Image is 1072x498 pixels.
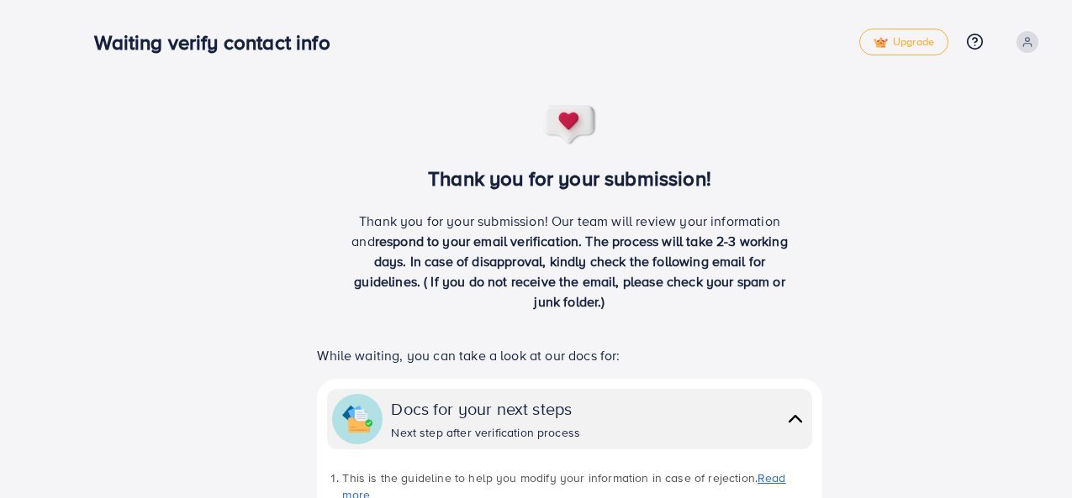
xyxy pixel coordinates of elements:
[346,211,795,312] p: Thank you for your submission! Our team will review your information and
[289,166,850,191] h3: Thank you for your submission!
[784,406,807,431] img: collapse
[542,104,598,146] img: success
[317,345,821,365] p: While waiting, you can take a look at our docs for:
[342,404,372,434] img: collapse
[94,30,343,55] h3: Waiting verify contact info
[874,37,888,49] img: tick
[354,232,788,311] span: respond to your email verification. The process will take 2-3 working days. In case of disapprova...
[391,396,580,421] div: Docs for your next steps
[874,36,934,49] span: Upgrade
[859,29,948,55] a: tickUpgrade
[391,424,580,441] div: Next step after verification process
